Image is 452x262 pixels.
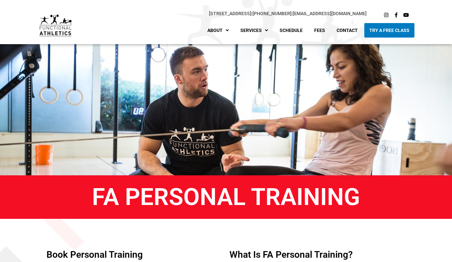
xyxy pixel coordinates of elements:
[309,23,330,38] a: Fees
[209,11,251,16] a: [STREET_ADDRESS]
[202,23,234,38] a: About
[364,23,414,38] a: Try A Free Class
[275,23,308,38] a: Schedule
[235,23,273,38] a: Services
[85,10,367,17] p: |
[229,250,406,259] h4: What is FA Personal Training?
[332,23,363,38] a: Contact
[209,11,253,16] span: |
[46,250,223,259] h4: Book Personal Training
[253,11,291,16] a: [PHONE_NUMBER]
[10,185,442,209] h1: FA Personal Training
[40,15,72,37] img: default-logo
[293,11,367,16] a: [EMAIL_ADDRESS][DOMAIN_NAME]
